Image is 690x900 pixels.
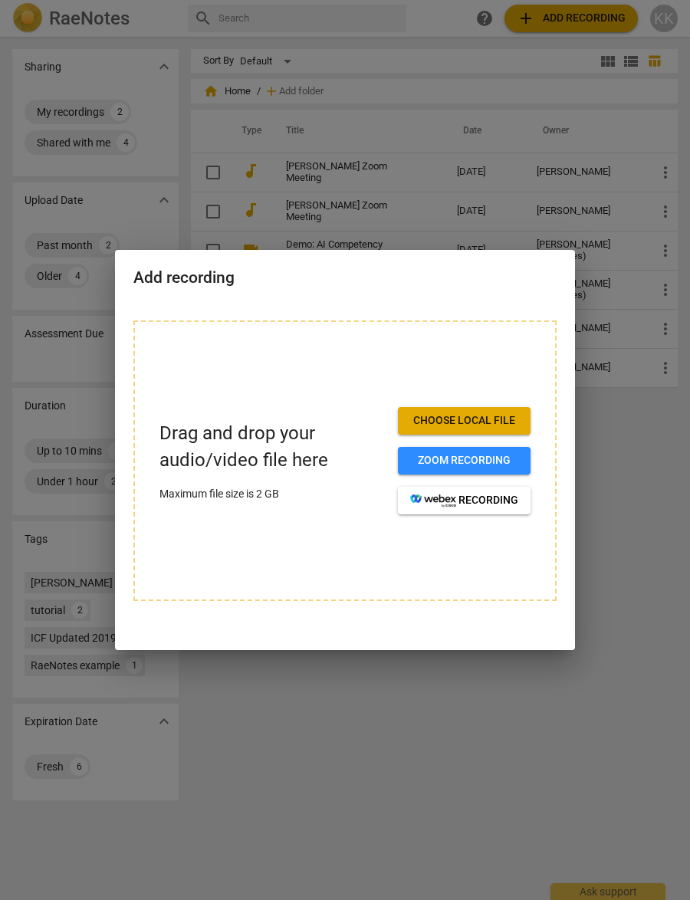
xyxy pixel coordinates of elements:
span: recording [410,493,518,508]
p: Maximum file size is 2 GB [159,486,386,502]
span: Zoom recording [410,453,518,468]
p: Drag and drop your audio/video file here [159,420,386,474]
span: Choose local file [410,413,518,429]
h2: Add recording [133,268,557,287]
button: Zoom recording [398,447,531,475]
button: recording [398,487,531,514]
button: Choose local file [398,407,531,435]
